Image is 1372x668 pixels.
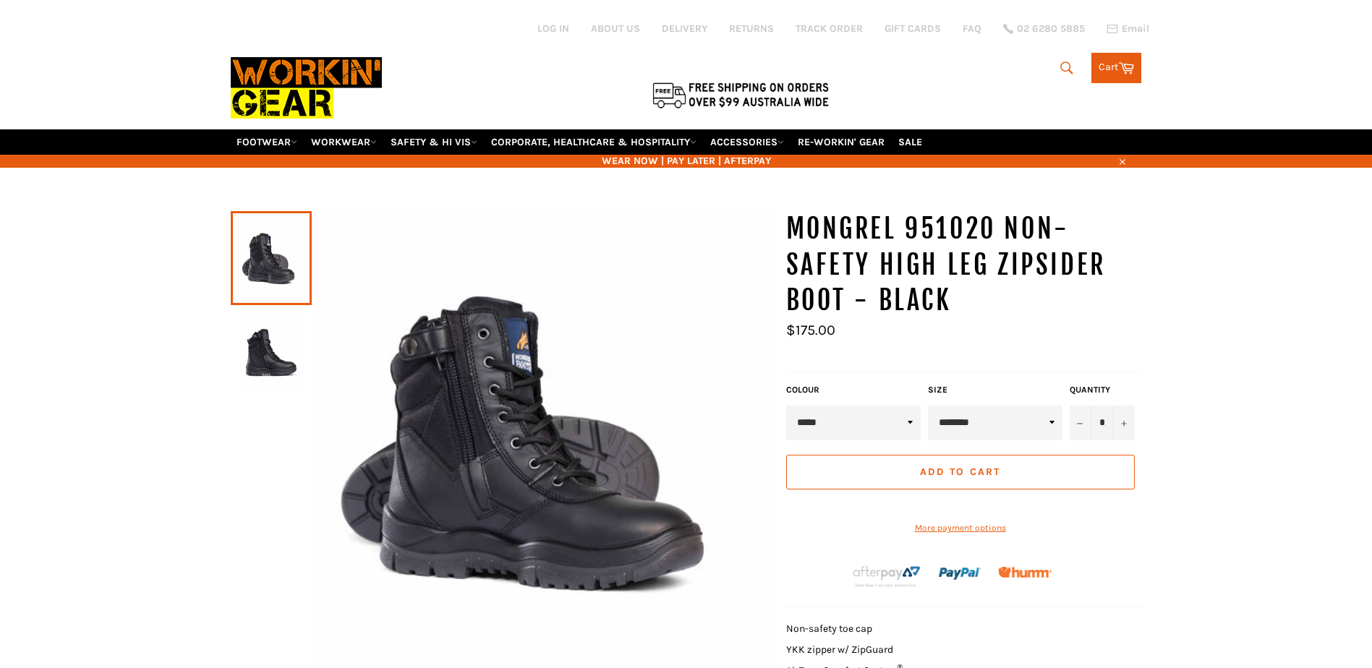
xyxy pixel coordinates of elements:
img: paypal.png [939,552,981,595]
label: COLOUR [786,384,921,396]
li: YKK zipper w/ ZipGuard [786,643,1142,656]
span: 02 6280 5885 [1017,24,1085,34]
img: Humm_core_logo_RGB-01_300x60px_small_195d8312-4386-4de7-b182-0ef9b6303a37.png [998,567,1052,578]
a: ABOUT US [591,22,640,35]
a: 02 6280 5885 [1003,24,1085,34]
span: $175.00 [786,322,835,338]
a: FAQ [963,22,981,35]
img: Afterpay-Logo-on-dark-bg_large.png [851,564,922,588]
a: WORKWEAR [305,129,383,155]
button: Add to Cart [786,455,1135,489]
img: MONGREL 951020 Non-Safety High Leg Zipsider Boot - Black - Workin' Gear [238,312,304,392]
img: Flat $9.95 shipping Australia wide [650,80,831,110]
img: Workin Gear leaders in Workwear, Safety Boots, PPE, Uniforms. Australia's No.1 in Workwear [231,47,382,129]
a: TRACK ORDER [796,22,863,35]
h1: MONGREL 951020 Non-Safety High Leg Zipsider Boot - Black [786,211,1142,319]
span: WEAR NOW | PAY LATER | AFTERPAY [231,154,1142,168]
a: Email [1107,23,1149,35]
a: SAFETY & HI VIS [385,129,483,155]
a: ACCESSORIES [704,129,790,155]
li: Non-safety toe cap [786,622,1142,635]
a: DELIVERY [662,22,707,35]
a: Log in [537,22,569,35]
a: More payment options [786,522,1135,534]
button: Increase item quantity by one [1113,406,1135,440]
a: RETURNS [729,22,774,35]
a: GIFT CARDS [885,22,941,35]
button: Reduce item quantity by one [1070,406,1091,440]
a: CORPORATE, HEALTHCARE & HOSPITALITY [485,129,702,155]
label: Size [928,384,1062,396]
a: Cart [1091,53,1141,83]
label: Quantity [1070,384,1135,396]
a: SALE [892,129,928,155]
span: Email [1122,24,1149,34]
a: RE-WORKIN' GEAR [792,129,890,155]
span: Add to Cart [920,466,1000,478]
a: FOOTWEAR [231,129,303,155]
